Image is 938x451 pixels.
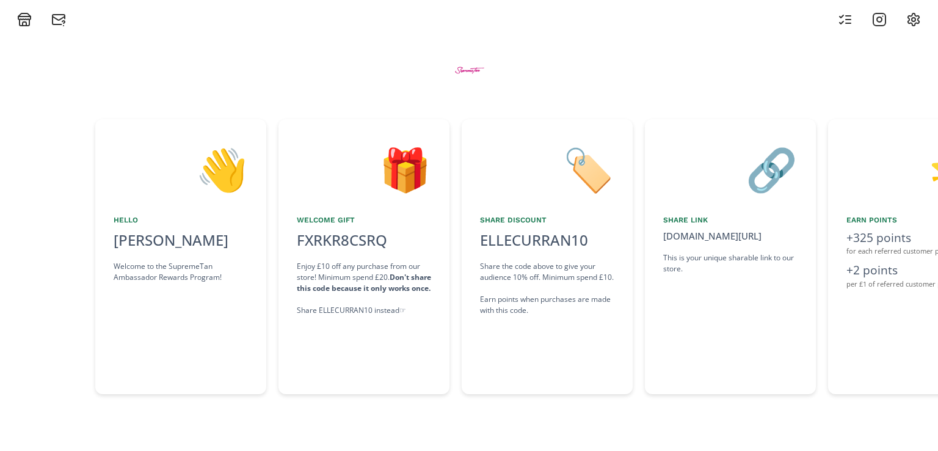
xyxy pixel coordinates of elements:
[480,261,614,316] div: Share the code above to give your audience 10% off. Minimum spend £10. Earn points when purchases...
[297,272,431,293] strong: Don't share this code because it only works once.
[446,47,492,93] img: BtZWWMaMEGZe
[480,229,588,251] div: ELLECURRAN10
[480,215,614,226] div: Share Discount
[114,215,248,226] div: Hello
[114,137,248,200] div: 👋
[663,229,798,243] div: [DOMAIN_NAME][URL]
[663,252,798,274] div: This is your unique sharable link to our store.
[297,137,431,200] div: 🎁
[297,215,431,226] div: Welcome Gift
[663,215,798,226] div: Share Link
[663,137,798,200] div: 🔗
[289,229,394,251] div: FXRKR8CSRQ
[480,137,614,200] div: 🏷️
[297,261,431,316] div: Enjoy £10 off any purchase from our store! Minimum spend £20. Share ELLECURRAN10 instead ☞
[114,229,248,251] div: [PERSON_NAME]
[114,261,248,283] div: Welcome to the SupremeTan Ambassador Rewards Program!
